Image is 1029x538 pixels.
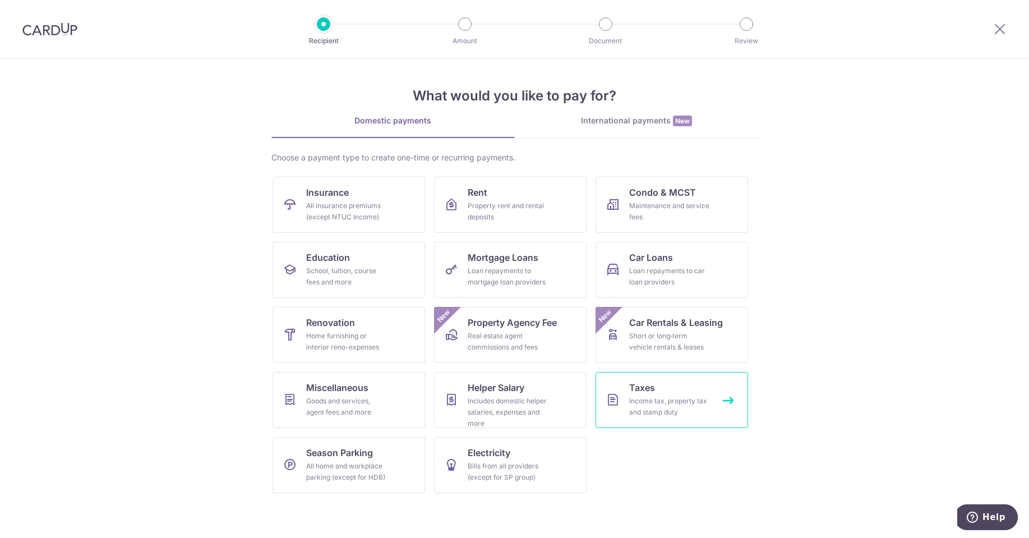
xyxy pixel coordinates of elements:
a: Car Rentals & LeasingShort or long‑term vehicle rentals & leasesNew [596,307,748,363]
div: Maintenance and service fees [629,200,710,223]
span: Car Loans [629,251,673,264]
span: New [434,307,453,325]
iframe: Opens a widget where you can find more information [957,504,1018,532]
a: InsuranceAll insurance premiums (except NTUC Income) [273,177,425,233]
a: Season ParkingAll home and workplace parking (except for HDB) [273,437,425,493]
span: Rent [468,186,487,199]
a: RentProperty rent and rental deposits [434,177,587,233]
div: Short or long‑term vehicle rentals & leases [629,330,710,353]
span: Taxes [629,381,655,394]
div: Includes domestic helper salaries, expenses and more [468,396,548,429]
p: Document [564,35,647,47]
div: Choose a payment type to create one-time or recurring payments. [271,152,758,163]
img: CardUp [22,22,77,36]
span: New [673,116,692,126]
span: New [596,307,614,325]
div: Goods and services, agent fees and more [306,396,387,418]
div: Loan repayments to mortgage loan providers [468,265,548,288]
div: School, tuition, course fees and more [306,265,387,288]
span: Help [25,8,48,18]
div: All insurance premiums (except NTUC Income) [306,200,387,223]
div: International payments [515,115,758,127]
h4: What would you like to pay for? [271,86,758,106]
span: Electricity [468,446,510,459]
div: Income tax, property tax and stamp duty [629,396,710,418]
a: EducationSchool, tuition, course fees and more [273,242,425,298]
a: Mortgage LoansLoan repayments to mortgage loan providers [434,242,587,298]
a: Condo & MCSTMaintenance and service fees [596,177,748,233]
div: Bills from all providers (except for SP group) [468,461,548,483]
span: Miscellaneous [306,381,368,394]
a: Car LoansLoan repayments to car loan providers [596,242,748,298]
a: Helper SalaryIncludes domestic helper salaries, expenses and more [434,372,587,428]
span: Condo & MCST [629,186,696,199]
a: Property Agency FeeReal estate agent commissions and feesNew [434,307,587,363]
div: Property rent and rental deposits [468,200,548,223]
span: Education [306,251,350,264]
span: Mortgage Loans [468,251,538,264]
span: Renovation [306,316,355,329]
div: Domestic payments [271,115,515,126]
p: Amount [423,35,506,47]
span: Season Parking [306,446,373,459]
span: Property Agency Fee [468,316,557,329]
a: RenovationHome furnishing or interior reno-expenses [273,307,425,363]
p: Recipient [282,35,365,47]
div: Real estate agent commissions and fees [468,330,548,353]
a: ElectricityBills from all providers (except for SP group) [434,437,587,493]
span: Helper Salary [468,381,524,394]
div: Home furnishing or interior reno-expenses [306,330,387,353]
div: All home and workplace parking (except for HDB) [306,461,387,483]
a: TaxesIncome tax, property tax and stamp duty [596,372,748,428]
div: Loan repayments to car loan providers [629,265,710,288]
span: Car Rentals & Leasing [629,316,723,329]
a: MiscellaneousGoods and services, agent fees and more [273,372,425,428]
p: Review [705,35,788,47]
span: Insurance [306,186,349,199]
